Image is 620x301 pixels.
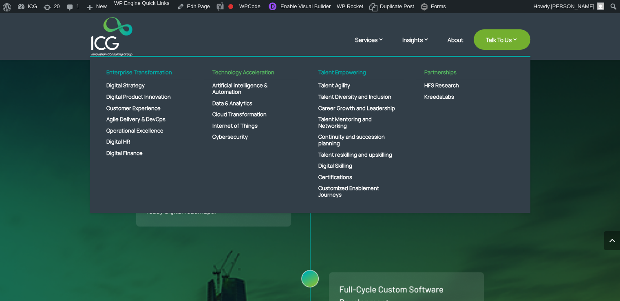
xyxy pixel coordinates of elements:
a: HFS Research [416,80,510,91]
a: Career Growth and Leadership [310,103,404,114]
a: About [448,37,463,56]
a: Talent reskilling and upskilling [310,149,404,161]
span: Forms [431,3,446,16]
a: Cloud Transformation [204,109,298,120]
a: Operational Excellence [98,125,192,137]
img: ICG [91,17,132,56]
a: Agile Delivery & DevOps [98,114,192,125]
a: Internet of Things [204,120,298,132]
a: KreedaLabs [416,91,510,103]
a: Certifications [310,172,404,183]
a: Enterprise Transformation [98,69,192,80]
a: Digital Product Innovation [98,91,192,103]
a: Digital HR [98,136,192,148]
a: Digital Finance [98,148,192,159]
a: Customized Enablement Journeys [310,183,404,200]
a: Talent Diversity and Inclusion [310,91,404,103]
a: Partnerships [416,69,510,80]
span: [PERSON_NAME] [551,3,594,9]
a: Talk To Us [474,29,530,50]
a: Continuity and succession planning [310,131,404,149]
a: Artificial intelligence & Automation [204,80,298,97]
a: Digital Strategy [98,80,192,91]
a: Talent Mentoring and Networking [310,114,404,131]
span: 20 [54,3,60,16]
a: Services [355,35,392,56]
iframe: Chat Widget [484,213,620,301]
div: Focus keyphrase not set [228,4,233,9]
a: Data & Analytics [204,98,298,109]
span: Duplicate Post [380,3,414,16]
a: Customer Experience [98,103,192,114]
a: Technology Acceleration [204,69,298,80]
a: Talent Agility [310,80,404,91]
a: Talent Empowering [310,69,404,80]
a: Cybersecurity [204,131,298,143]
span: New [96,3,107,16]
span: 1 [77,3,79,16]
a: Digital Skilling [310,160,404,172]
a: Insights [402,35,437,56]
